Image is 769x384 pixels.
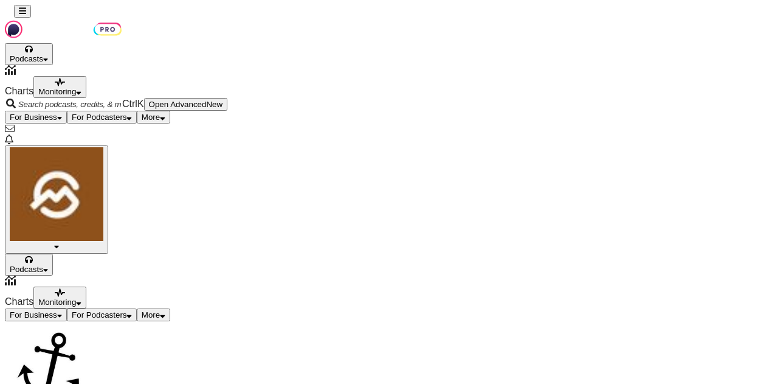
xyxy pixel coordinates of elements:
[10,265,43,274] span: Podcasts
[149,100,207,109] span: Open Advanced
[5,276,764,307] a: Charts
[122,99,144,109] span: Ctrl K
[5,111,67,124] button: open menu
[5,134,13,145] a: Show notifications dropdown
[5,32,122,43] a: Podchaser - Follow, Share and Rate Podcasts
[72,113,126,122] span: For Podcasters
[33,287,86,309] button: open menu
[10,147,103,243] span: Logged in as hey85204
[5,296,33,307] span: Charts
[5,309,67,321] button: open menu
[137,309,170,321] button: open menu
[67,111,137,124] button: open menu
[144,98,228,111] button: Open AdvancedNew
[5,86,33,96] span: Charts
[33,76,86,98] button: open menu
[10,310,57,319] span: For Business
[38,298,76,307] span: Monitoring
[5,145,108,254] button: Show profile menu
[10,147,103,241] img: User Profile
[5,65,764,96] a: Charts
[67,309,137,321] button: open menu
[17,99,122,110] input: Search podcasts, credits, & more...
[10,54,43,63] span: Podcasts
[5,124,15,134] a: Show notifications dropdown
[38,87,76,96] span: Monitoring
[142,113,160,122] span: More
[137,111,170,124] button: open menu
[10,113,57,122] span: For Business
[206,100,222,109] span: New
[5,98,764,111] div: Search podcasts, credits, & more...
[72,310,126,319] span: For Podcasters
[5,43,53,65] button: open menu
[5,18,122,41] img: Podchaser - Follow, Share and Rate Podcasts
[5,254,53,276] button: open menu
[142,310,160,319] span: More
